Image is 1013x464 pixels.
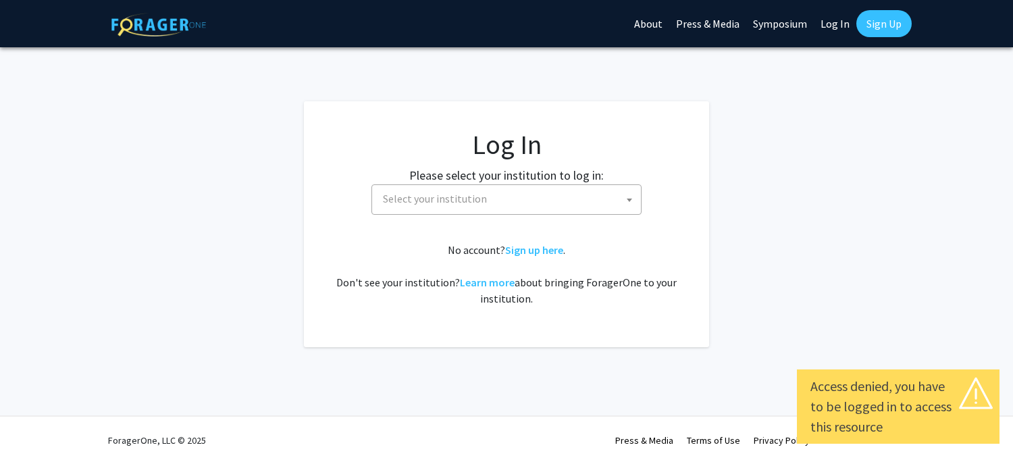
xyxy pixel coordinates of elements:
[615,434,673,446] a: Press & Media
[810,376,986,437] div: Access denied, you have to be logged in to access this resource
[331,128,682,161] h1: Log In
[460,276,515,289] a: Learn more about bringing ForagerOne to your institution
[108,417,206,464] div: ForagerOne, LLC © 2025
[754,434,810,446] a: Privacy Policy
[371,184,642,215] span: Select your institution
[505,243,563,257] a: Sign up here
[111,13,206,36] img: ForagerOne Logo
[383,192,487,205] span: Select your institution
[856,10,912,37] a: Sign Up
[378,185,641,213] span: Select your institution
[409,166,604,184] label: Please select your institution to log in:
[331,242,682,307] div: No account? . Don't see your institution? about bringing ForagerOne to your institution.
[687,434,740,446] a: Terms of Use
